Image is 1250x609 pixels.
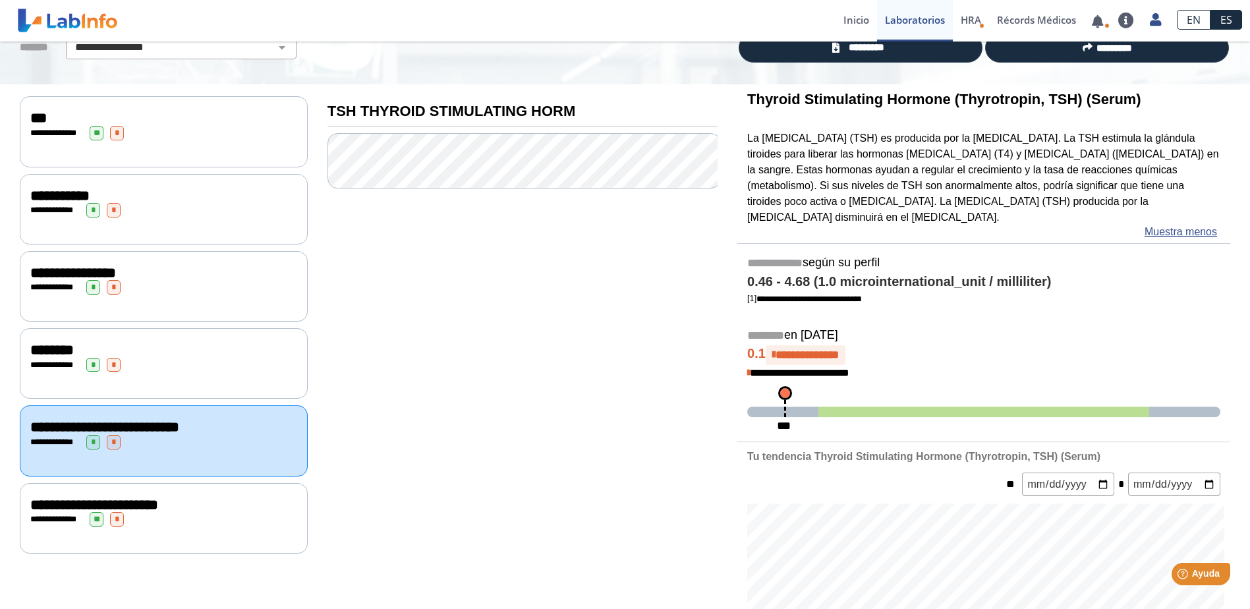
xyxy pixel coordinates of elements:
a: ES [1210,10,1242,30]
a: EN [1177,10,1210,30]
b: TSH THYROID STIMULATING HORM [327,103,575,119]
h5: en [DATE] [747,328,1220,343]
iframe: Help widget launcher [1133,558,1236,594]
a: [1] [747,293,862,303]
input: mm/dd/yyyy [1128,473,1220,496]
h4: 0.1 [747,345,1220,365]
input: mm/dd/yyyy [1022,473,1114,496]
p: La [MEDICAL_DATA] (TSH) es producida por la [MEDICAL_DATA]. La TSH estimula la glándula tiroides ... [747,130,1220,225]
h4: 0.46 - 4.68 (1.0 microinternational_unit / milliliter) [747,274,1220,290]
a: Muestra menos [1145,224,1217,240]
b: Tu tendencia Thyroid Stimulating Hormone (Thyrotropin, TSH) (Serum) [747,451,1100,462]
b: Thyroid Stimulating Hormone (Thyrotropin, TSH) (Serum) [747,91,1141,107]
h5: según su perfil [747,256,1220,271]
span: HRA [961,13,981,26]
